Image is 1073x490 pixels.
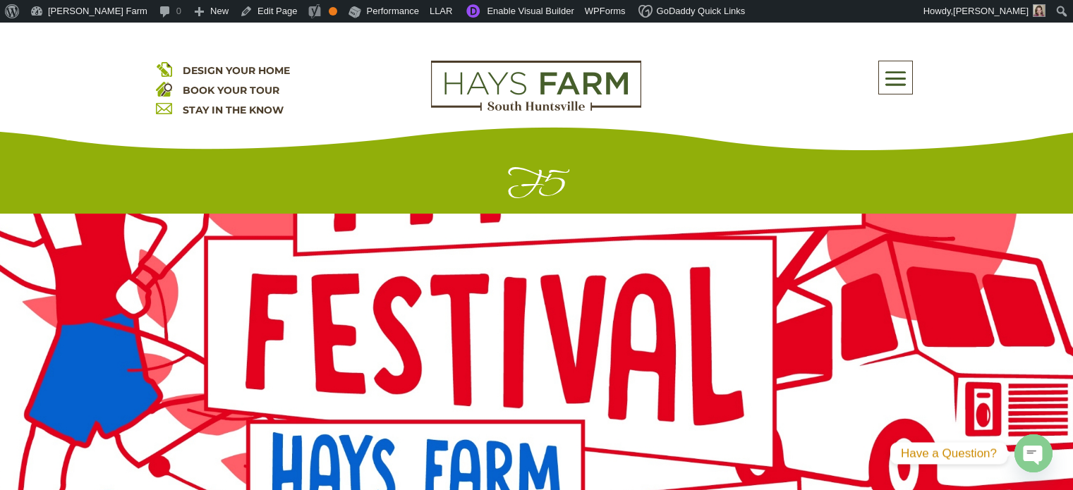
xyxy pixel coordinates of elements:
h1: F5 [156,165,918,214]
a: hays farm homes huntsville development [431,102,641,114]
div: OK [329,7,337,16]
img: book your home tour [156,80,172,97]
span: [PERSON_NAME] [953,6,1029,16]
a: STAY IN THE KNOW [183,104,284,116]
a: BOOK YOUR TOUR [183,84,279,97]
img: Logo [431,61,641,111]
